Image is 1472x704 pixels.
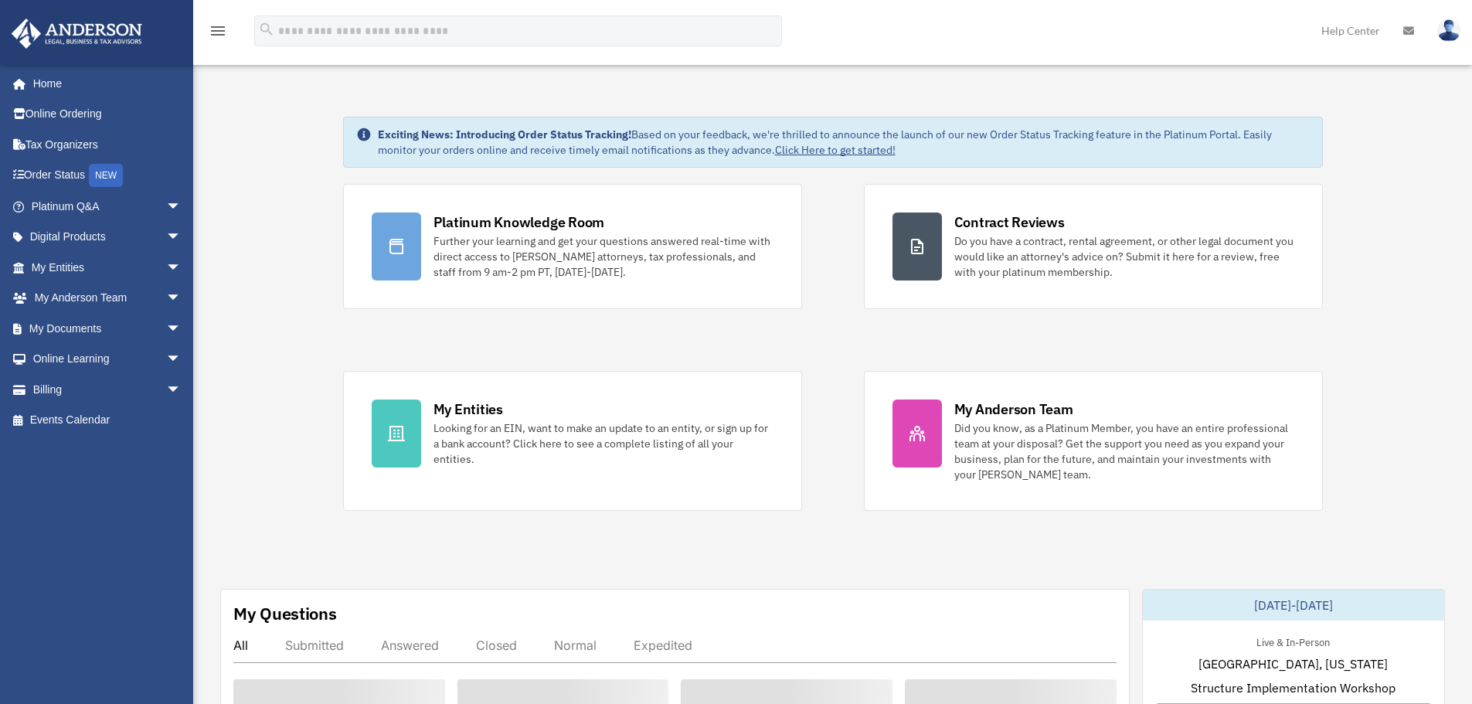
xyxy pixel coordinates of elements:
i: search [258,21,275,38]
a: My Entitiesarrow_drop_down [11,252,205,283]
a: Events Calendar [11,405,205,436]
strong: Exciting News: Introducing Order Status Tracking! [378,128,631,141]
a: Online Learningarrow_drop_down [11,344,205,375]
div: My Entities [433,400,503,419]
div: Live & In-Person [1244,633,1342,649]
div: My Anderson Team [954,400,1073,419]
div: Closed [476,638,517,653]
span: arrow_drop_down [166,344,197,376]
i: menu [209,22,227,40]
div: Further your learning and get your questions answered real-time with direct access to [PERSON_NAM... [433,233,773,280]
div: Looking for an EIN, want to make an update to an entity, or sign up for a bank account? Click her... [433,420,773,467]
div: [DATE]-[DATE] [1143,590,1444,621]
div: Normal [554,638,597,653]
a: Platinum Knowledge Room Further your learning and get your questions answered real-time with dire... [343,184,802,309]
div: All [233,638,248,653]
div: NEW [89,164,123,187]
div: Answered [381,638,439,653]
img: Anderson Advisors Platinum Portal [7,19,147,49]
div: Expedited [634,638,692,653]
span: [GEOGRAPHIC_DATA], [US_STATE] [1198,655,1388,673]
a: Tax Organizers [11,129,205,160]
div: My Questions [233,602,337,625]
a: Click Here to get started! [775,143,896,157]
a: My Documentsarrow_drop_down [11,313,205,344]
a: My Anderson Team Did you know, as a Platinum Member, you have an entire professional team at your... [864,371,1323,511]
div: Platinum Knowledge Room [433,213,605,232]
a: Digital Productsarrow_drop_down [11,222,205,253]
a: Online Ordering [11,99,205,130]
span: arrow_drop_down [166,313,197,345]
a: Home [11,68,197,99]
div: Based on your feedback, we're thrilled to announce the launch of our new Order Status Tracking fe... [378,127,1310,158]
a: Contract Reviews Do you have a contract, rental agreement, or other legal document you would like... [864,184,1323,309]
a: Order StatusNEW [11,160,205,192]
a: Platinum Q&Aarrow_drop_down [11,191,205,222]
div: Submitted [285,638,344,653]
span: arrow_drop_down [166,222,197,253]
a: My Entities Looking for an EIN, want to make an update to an entity, or sign up for a bank accoun... [343,371,802,511]
span: arrow_drop_down [166,252,197,284]
a: My Anderson Teamarrow_drop_down [11,283,205,314]
span: arrow_drop_down [166,374,197,406]
a: Billingarrow_drop_down [11,374,205,405]
div: Did you know, as a Platinum Member, you have an entire professional team at your disposal? Get th... [954,420,1294,482]
span: arrow_drop_down [166,283,197,315]
img: User Pic [1437,19,1460,42]
a: menu [209,27,227,40]
div: Contract Reviews [954,213,1065,232]
span: arrow_drop_down [166,191,197,223]
div: Do you have a contract, rental agreement, or other legal document you would like an attorney's ad... [954,233,1294,280]
span: Structure Implementation Workshop [1191,678,1396,697]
